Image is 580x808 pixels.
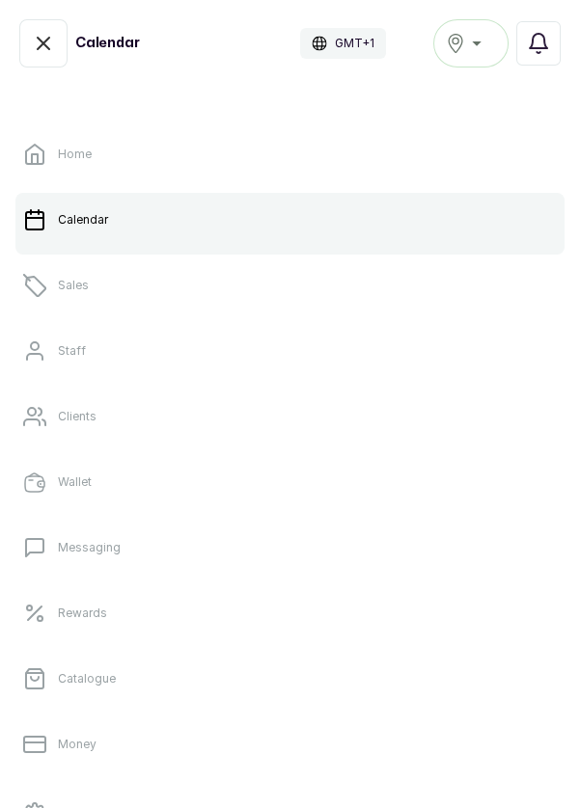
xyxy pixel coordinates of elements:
p: Calendar [58,212,108,228]
p: Staff [58,343,86,359]
a: Clients [15,390,565,444]
p: GMT+1 [335,36,374,51]
p: Catalogue [58,671,116,687]
p: Home [58,147,92,162]
p: Rewards [58,606,107,621]
a: Home [15,127,565,181]
a: Messaging [15,521,565,575]
p: Money [58,737,97,752]
h1: Calendar [75,34,140,53]
a: Staff [15,324,565,378]
a: Calendar [15,193,565,247]
p: Wallet [58,474,92,490]
a: Money [15,717,565,771]
a: Rewards [15,586,565,640]
p: Clients [58,409,97,424]
a: Catalogue [15,652,565,706]
p: Messaging [58,540,121,555]
p: Sales [58,278,89,293]
a: Wallet [15,455,565,509]
a: Sales [15,258,565,312]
